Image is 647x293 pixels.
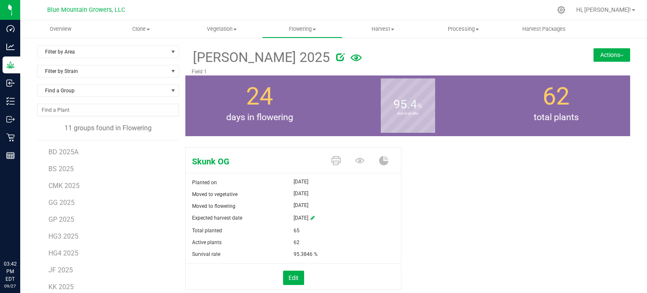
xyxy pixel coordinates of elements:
[294,188,308,199] span: [DATE]
[6,61,15,69] inline-svg: Grow
[424,25,503,33] span: Processing
[168,46,179,58] span: select
[342,20,423,38] a: Harvest
[262,20,342,38] a: Flowering
[6,43,15,51] inline-svg: Analytics
[556,6,567,14] div: Manage settings
[182,25,262,33] span: Vegetation
[37,65,168,77] span: Filter by Strain
[6,151,15,160] inline-svg: Reports
[48,182,80,190] span: CMK 2025
[192,251,220,257] span: Survival rate
[283,271,304,285] button: Edit
[182,20,262,38] a: Vegetation
[340,75,476,136] group-info-box: Survival rate
[48,199,75,207] span: GG 2025
[20,20,101,38] a: Overview
[192,203,235,209] span: Moved to flowering
[6,79,15,87] inline-svg: Inbound
[48,283,74,291] span: KK 2025
[192,215,242,221] span: Expected harvest date
[37,104,179,116] input: NO DATA FOUND
[48,148,78,156] span: BD 2025A
[423,20,504,38] a: Processing
[6,97,15,105] inline-svg: Inventory
[186,155,325,168] span: Skunk OG
[38,25,83,33] span: Overview
[294,237,299,248] span: 62
[48,249,78,257] span: HG4 2025
[576,6,631,13] span: Hi, [PERSON_NAME]!
[192,228,222,234] span: Total planted
[381,76,435,151] b: survival rate
[482,111,630,124] span: total plants
[4,283,16,289] p: 09/27
[48,165,74,173] span: BS 2025
[294,225,299,237] span: 65
[6,115,15,124] inline-svg: Outbound
[6,133,15,142] inline-svg: Retail
[185,111,334,124] span: days in flowering
[48,215,74,223] span: GP 2025
[192,75,327,136] group-info-box: Days in flowering
[504,20,584,38] a: Harvest Packages
[192,68,550,75] p: Field 1
[101,25,181,33] span: Clone
[192,191,238,197] span: Moved to vegetative
[48,266,73,274] span: JF 2025
[192,47,330,68] span: [PERSON_NAME] 2025
[101,20,181,38] a: Clone
[48,232,78,240] span: HG3 2025
[246,82,273,110] span: 24
[192,239,222,245] span: Active plants
[8,226,34,251] iframe: Resource center
[294,177,308,187] span: [DATE]
[343,25,422,33] span: Harvest
[6,24,15,33] inline-svg: Dashboard
[37,46,168,58] span: Filter by Area
[47,6,125,13] span: Blue Mountain Growers, LLC
[262,25,342,33] span: Flowering
[511,25,577,33] span: Harvest Packages
[294,212,308,225] span: [DATE]
[37,85,168,97] span: Find a Group
[4,260,16,283] p: 03:42 PM EDT
[192,180,217,185] span: Planted on
[594,48,630,62] button: Actions
[37,123,179,133] div: 11 groups found in Flowering
[294,248,318,260] span: 95.3846 %
[294,200,308,210] span: [DATE]
[543,82,569,110] span: 62
[488,75,624,136] group-info-box: Total number of plants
